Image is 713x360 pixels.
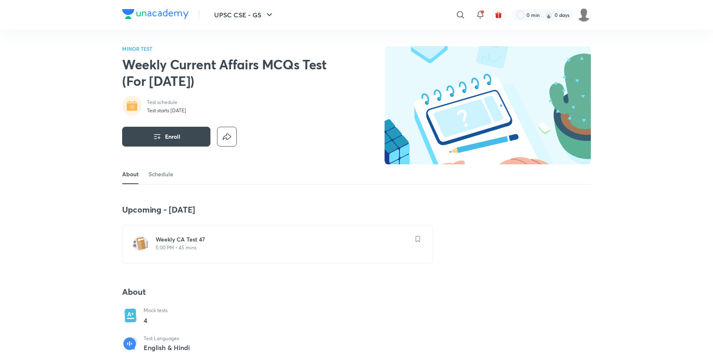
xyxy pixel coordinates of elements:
[122,56,333,89] h2: Weekly Current Affairs MCQs Test (For [DATE])
[132,235,149,252] img: test
[122,287,433,297] h4: About
[144,307,168,314] p: Mock tests
[156,244,410,251] p: 5:00 PM • 45 mins
[495,11,502,19] img: avatar
[149,164,173,184] a: Schedule
[122,164,139,184] a: About
[577,8,591,22] img: Ajit
[156,235,410,244] h6: Weekly CA Test 47
[122,9,189,21] a: Company Logo
[122,204,433,215] h4: Upcoming - [DATE]
[122,9,189,19] img: Company Logo
[144,335,190,342] p: Test Languages
[122,46,333,51] p: MINOR TEST
[144,315,168,325] p: 4
[545,11,553,19] img: streak
[147,99,186,106] p: Test schedule
[165,133,180,141] span: Enroll
[144,344,190,351] p: English & Hindi
[122,127,210,147] button: Enroll
[416,236,420,242] img: save
[147,107,186,114] p: Test starts [DATE]
[209,7,279,23] button: UPSC CSE - GS
[492,8,505,21] button: avatar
